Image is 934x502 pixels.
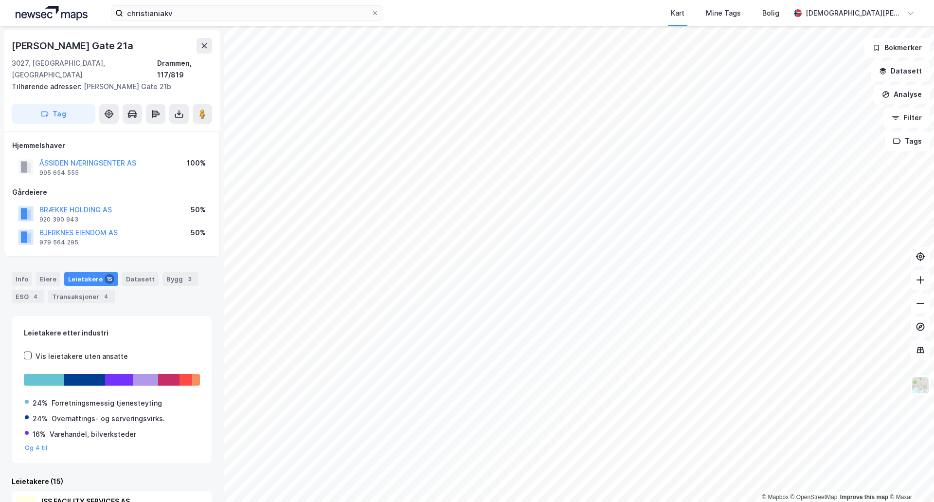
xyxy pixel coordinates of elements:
[36,351,128,362] div: Vis leietakere uten ansatte
[39,169,79,177] div: 995 654 555
[31,292,40,301] div: 4
[762,494,789,501] a: Mapbox
[871,61,930,81] button: Datasett
[12,57,157,81] div: 3027, [GEOGRAPHIC_DATA], [GEOGRAPHIC_DATA]
[39,239,78,246] div: 979 564 295
[191,227,206,239] div: 50%
[52,413,165,425] div: Overnattings- og serveringsvirks.
[187,157,206,169] div: 100%
[105,274,114,284] div: 15
[12,186,212,198] div: Gårdeiere
[39,216,78,223] div: 920 390 943
[12,476,212,487] div: Leietakere (15)
[64,272,118,286] div: Leietakere
[12,272,32,286] div: Info
[52,397,162,409] div: Forretningsmessig tjenesteyting
[101,292,111,301] div: 4
[36,272,60,286] div: Eiere
[16,6,88,20] img: logo.a4113a55bc3d86da70a041830d287a7e.svg
[33,428,46,440] div: 16%
[33,397,48,409] div: 24%
[122,272,159,286] div: Datasett
[33,413,48,425] div: 24%
[806,7,903,19] div: [DEMOGRAPHIC_DATA][PERSON_NAME]
[883,108,930,128] button: Filter
[24,327,200,339] div: Leietakere etter industri
[874,85,930,104] button: Analyse
[671,7,684,19] div: Kart
[864,38,930,57] button: Bokmerker
[885,455,934,502] div: Kontrollprogram for chat
[50,428,136,440] div: Varehandel, bilverksteder
[12,140,212,151] div: Hjemmelshaver
[885,455,934,502] iframe: Chat Widget
[185,274,195,284] div: 3
[48,290,115,303] div: Transaksjoner
[157,57,212,81] div: Drammen, 117/819
[885,131,930,151] button: Tags
[25,444,48,452] button: Og 4 til
[12,82,84,91] span: Tilhørende adresser:
[762,7,779,19] div: Bolig
[12,290,44,303] div: ESG
[790,494,838,501] a: OpenStreetMap
[12,104,95,124] button: Tag
[191,204,206,216] div: 50%
[12,81,204,93] div: [PERSON_NAME] Gate 21b
[123,6,371,20] input: Søk på adresse, matrikkel, gårdeiere, leietakere eller personer
[706,7,741,19] div: Mine Tags
[12,38,135,54] div: [PERSON_NAME] Gate 21a
[162,272,198,286] div: Bygg
[840,494,888,501] a: Improve this map
[911,376,930,394] img: Z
